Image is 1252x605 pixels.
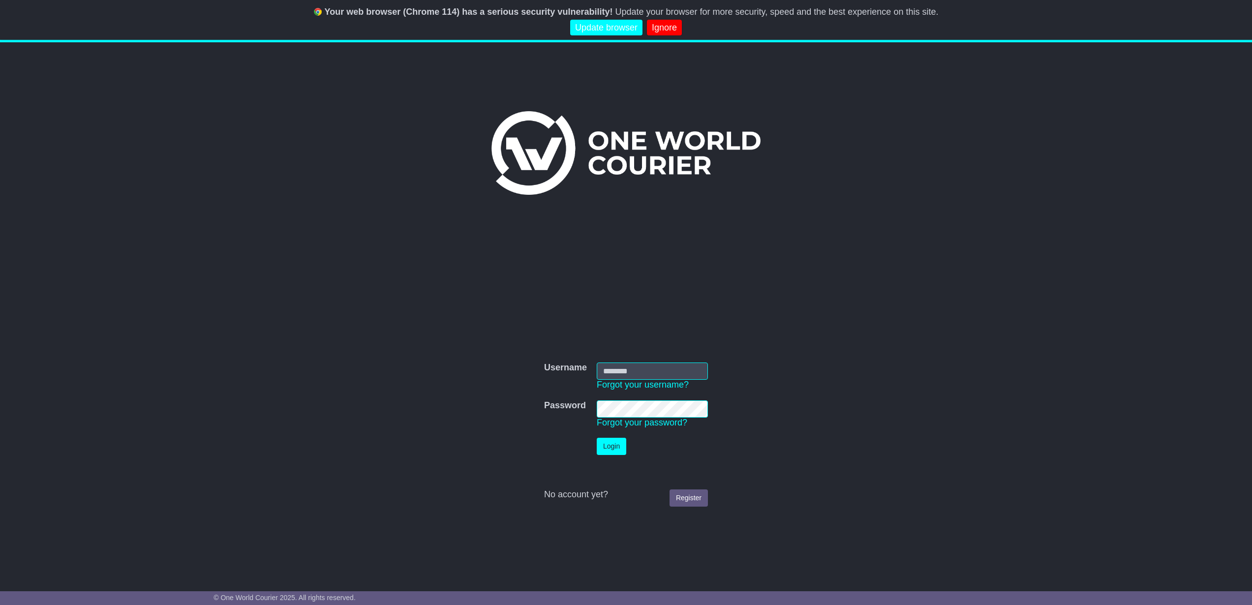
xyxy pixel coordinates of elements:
div: No account yet? [544,489,708,500]
span: © One World Courier 2025. All rights reserved. [214,594,356,602]
a: Forgot your password? [597,418,687,427]
label: Username [544,363,587,373]
label: Password [544,400,586,411]
a: Register [670,489,708,507]
a: Ignore [647,20,682,36]
a: Update browser [570,20,642,36]
b: Your web browser (Chrome 114) has a serious security vulnerability! [325,7,613,17]
button: Login [597,438,626,455]
a: Forgot your username? [597,380,689,390]
img: One World [491,111,760,195]
span: Update your browser for more security, speed and the best experience on this site. [615,7,938,17]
